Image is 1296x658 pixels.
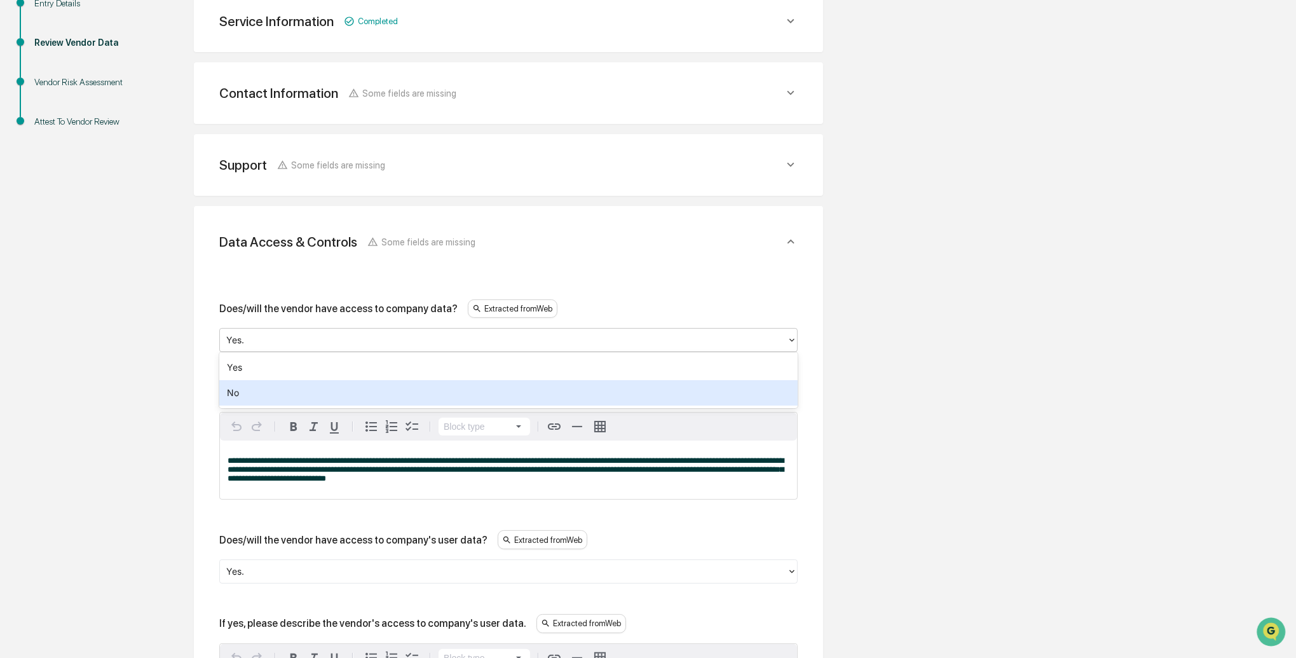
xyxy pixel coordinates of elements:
[209,149,808,181] div: SupportSome fields are missing
[105,160,158,173] span: Attestations
[283,416,304,437] button: Bold
[43,97,208,110] div: Start new chat
[324,416,344,437] button: Underline
[439,418,530,435] button: Block type
[536,614,626,633] div: Extracted from Web
[34,115,139,128] div: Attest To Vendor Review
[126,216,154,225] span: Pylon
[219,380,798,406] div: No
[498,530,587,549] div: Extracted from Web
[291,160,385,170] span: Some fields are missing
[209,78,808,109] div: Contact InformationSome fields are missing
[34,36,139,50] div: Review Vendor Data
[90,215,154,225] a: Powered byPylon
[25,160,82,173] span: Preclearance
[304,416,324,437] button: Italic
[209,221,808,263] div: Data Access & ControlsSome fields are missing
[34,76,139,89] div: Vendor Risk Assessment
[87,155,163,178] a: 🗄️Attestations
[13,186,23,196] div: 🔎
[219,534,488,546] div: Does/will the vendor have access to company's user data?
[358,17,398,26] span: Completed
[219,13,334,29] div: Service Information
[219,234,357,250] div: Data Access & Controls
[362,88,456,99] span: Some fields are missing
[219,617,526,629] div: If yes, please describe the vendor's access to company's user data.
[468,299,557,319] div: Extracted from Web
[1255,616,1290,650] iframe: Open customer support
[219,85,338,101] div: Contact Information
[219,355,798,380] div: Yes
[381,236,475,247] span: Some fields are missing
[8,179,85,202] a: 🔎Data Lookup
[43,110,161,120] div: We're available if you need us!
[8,155,87,178] a: 🖐️Preclearance
[13,97,36,120] img: 1746055101610-c473b297-6a78-478c-a979-82029cc54cd1
[92,161,102,172] div: 🗄️
[13,27,231,47] p: How can we help?
[216,101,231,116] button: Start new chat
[13,161,23,172] div: 🖐️
[219,303,458,315] div: Does/will the vendor have access to company data?
[25,184,80,197] span: Data Lookup
[219,157,267,173] div: Support
[209,6,808,37] div: Service InformationCompleted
